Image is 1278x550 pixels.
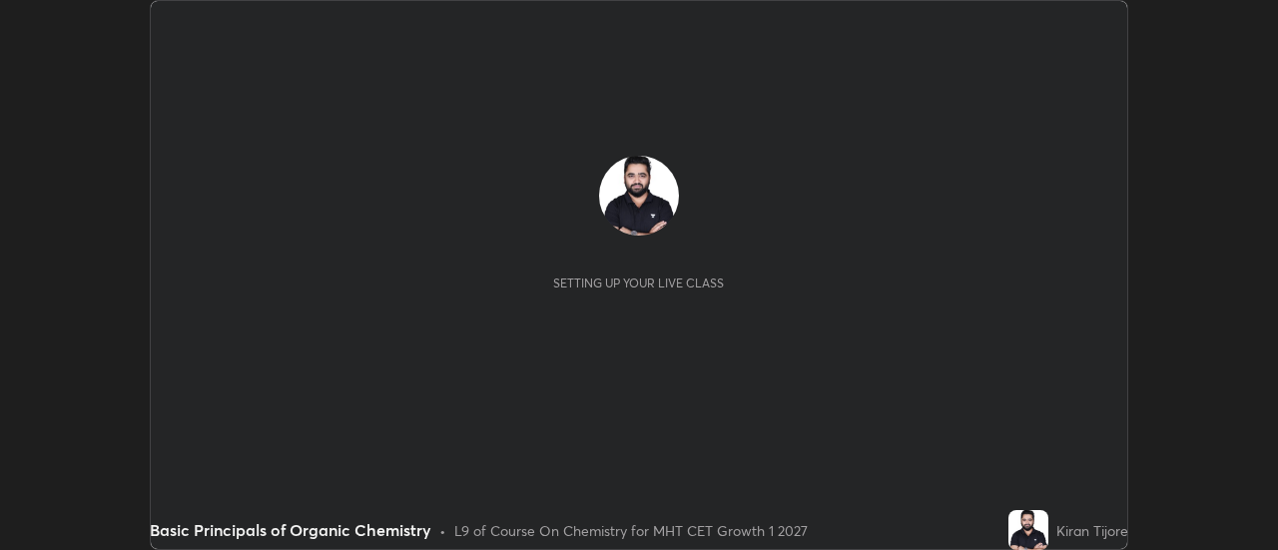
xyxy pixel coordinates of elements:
[1008,510,1048,550] img: 0bf9c021c47d4fb096f28ac5260dc4fe.jpg
[454,520,808,541] div: L9 of Course On Chemistry for MHT CET Growth 1 2027
[439,520,446,541] div: •
[150,518,431,542] div: Basic Principals of Organic Chemistry
[599,156,679,236] img: 0bf9c021c47d4fb096f28ac5260dc4fe.jpg
[1056,520,1128,541] div: Kiran Tijore
[553,275,724,290] div: Setting up your live class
